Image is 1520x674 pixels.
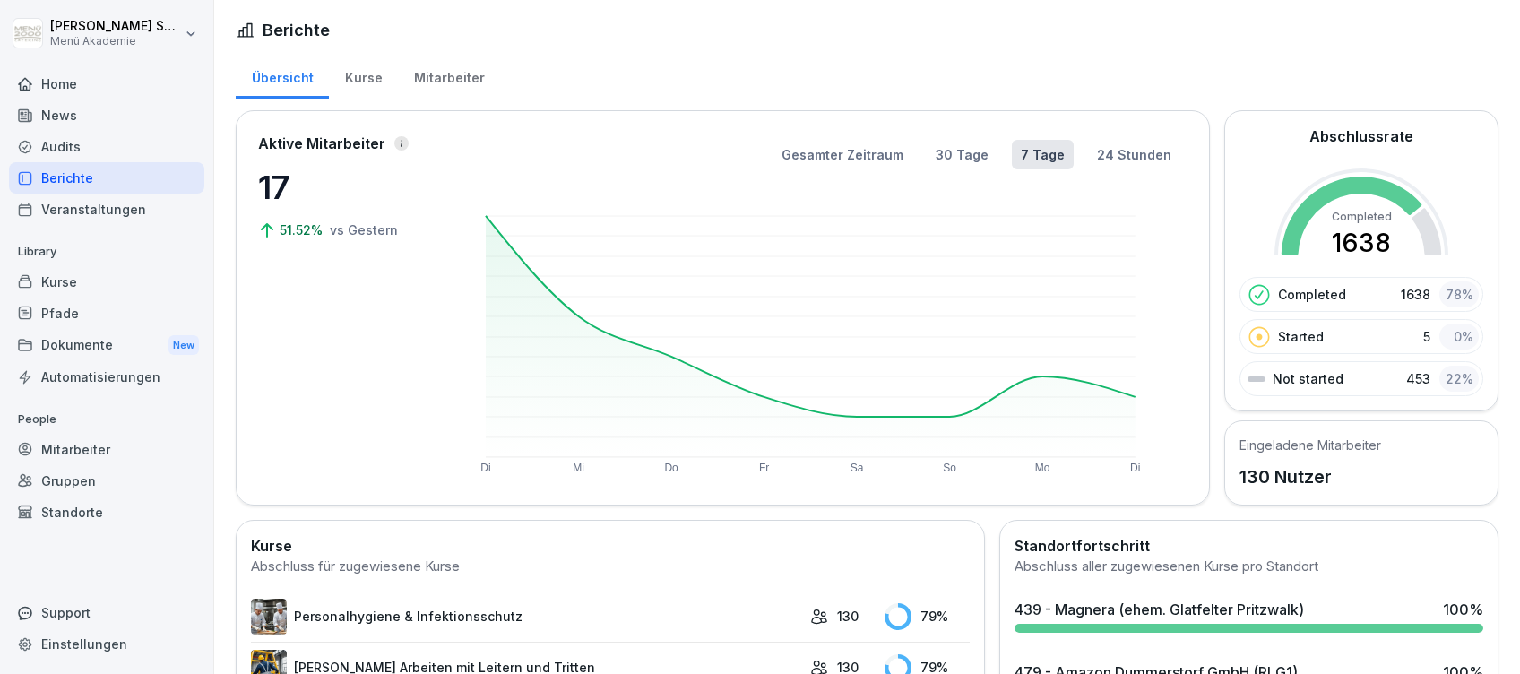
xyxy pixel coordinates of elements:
[9,405,204,434] p: People
[9,597,204,628] div: Support
[1015,599,1304,620] div: 439 - Magnera (ehem. Glatfelter Pritzwalk)
[251,599,801,635] a: Personalhygiene & Infektionsschutz
[885,603,970,630] div: 79 %
[9,465,204,497] a: Gruppen
[329,53,398,99] a: Kurse
[944,462,957,474] text: So
[9,298,204,329] a: Pfade
[1439,324,1479,350] div: 0 %
[251,557,970,577] div: Abschluss für zugewiesene Kurse
[9,361,204,393] a: Automatisierungen
[1273,369,1343,388] p: Not started
[1309,125,1413,147] h2: Abschlussrate
[9,329,204,362] div: Dokumente
[9,497,204,528] a: Standorte
[1443,599,1483,620] div: 100 %
[1439,281,1479,307] div: 78 %
[1012,140,1074,169] button: 7 Tage
[9,162,204,194] a: Berichte
[50,35,181,48] p: Menü Akademie
[9,434,204,465] a: Mitarbeiter
[1015,535,1483,557] h2: Standortfortschritt
[573,462,584,474] text: Mi
[1439,366,1479,392] div: 22 %
[9,68,204,99] a: Home
[480,462,490,474] text: Di
[258,163,437,212] p: 17
[9,194,204,225] a: Veranstaltungen
[664,462,678,474] text: Do
[9,329,204,362] a: DokumenteNew
[1278,327,1324,346] p: Started
[9,238,204,266] p: Library
[1239,463,1381,490] p: 130 Nutzer
[330,220,398,239] p: vs Gestern
[1239,436,1381,454] h5: Eingeladene Mitarbeiter
[1015,557,1483,577] div: Abschluss aller zugewiesenen Kurse pro Standort
[251,535,970,557] h2: Kurse
[1130,462,1140,474] text: Di
[236,53,329,99] a: Übersicht
[851,462,864,474] text: Sa
[1423,327,1430,346] p: 5
[759,462,769,474] text: Fr
[280,220,326,239] p: 51.52%
[837,607,859,626] p: 130
[1406,369,1430,388] p: 453
[168,335,199,356] div: New
[1088,140,1180,169] button: 24 Stunden
[927,140,997,169] button: 30 Tage
[258,133,385,154] p: Aktive Mitarbeiter
[263,18,330,42] h1: Berichte
[9,266,204,298] a: Kurse
[9,131,204,162] a: Audits
[398,53,500,99] a: Mitarbeiter
[773,140,912,169] button: Gesamter Zeitraum
[1401,285,1430,304] p: 1638
[1035,462,1050,474] text: Mo
[9,628,204,660] a: Einstellungen
[251,599,287,635] img: tq1iwfpjw7gb8q143pboqzza.png
[1007,592,1490,640] a: 439 - Magnera (ehem. Glatfelter Pritzwalk)100%
[1278,285,1346,304] p: Completed
[50,19,181,34] p: [PERSON_NAME] Schülzke
[9,99,204,131] a: News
